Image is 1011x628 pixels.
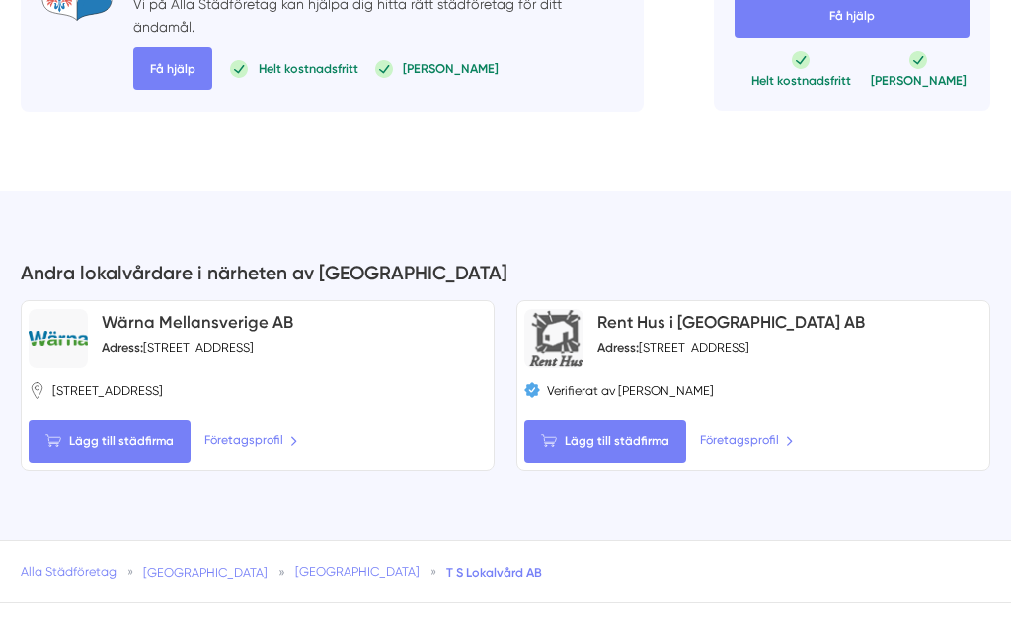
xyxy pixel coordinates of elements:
a: T S Lokalvård AB [446,565,542,580]
span: Få hjälp [133,47,212,91]
p: [PERSON_NAME] [403,60,499,78]
a: [GEOGRAPHIC_DATA] [295,564,420,579]
a: Företagsprofil [204,432,298,451]
img: Rent Hus i Örebro AB logotyp [524,309,583,366]
a: Företagsprofil [700,432,794,451]
: Lägg till städfirma [524,420,686,463]
strong: Adress: [597,340,639,354]
svg: Pin / Karta [29,382,45,399]
img: Wärna Mellansverige AB logotyp [29,331,88,346]
a: Rent Hus i [GEOGRAPHIC_DATA] AB [597,312,865,332]
a: Alla Städföretag [21,564,117,579]
div: [STREET_ADDRESS] [597,339,749,356]
strong: Adress: [102,340,143,354]
span: Verifierat av [PERSON_NAME] [547,382,714,400]
span: » [127,563,133,582]
h3: Andra lokalvårdare i närheten av [GEOGRAPHIC_DATA] [21,260,990,300]
a: [GEOGRAPHIC_DATA] [143,565,268,580]
div: [STREET_ADDRESS] [102,339,254,356]
a: Wärna Mellansverige AB [102,312,293,332]
p: [PERSON_NAME] [871,73,967,91]
p: Helt kostnadsfritt [751,73,851,91]
span: » [278,563,285,582]
: Lägg till städfirma [29,420,191,463]
span: » [430,563,436,582]
nav: Breadcrumb [21,563,990,582]
p: Helt kostnadsfritt [259,60,358,78]
span: [STREET_ADDRESS] [52,382,163,400]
